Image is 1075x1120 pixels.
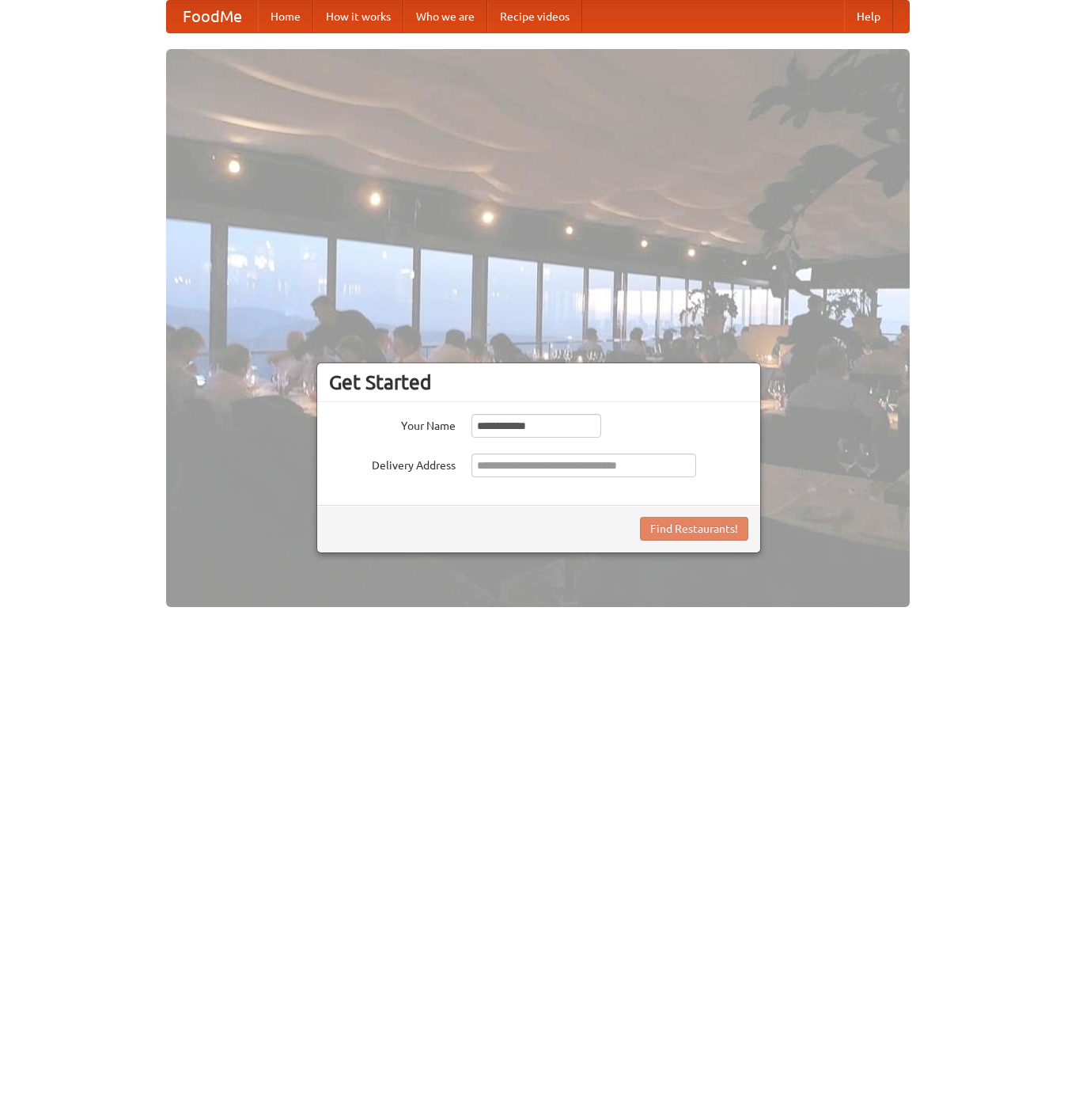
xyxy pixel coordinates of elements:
[403,1,487,32] a: Who we are
[329,454,456,473] label: Delivery Address
[844,1,893,32] a: Help
[329,414,456,434] label: Your Name
[167,1,258,32] a: FoodMe
[640,517,748,541] button: Find Restaurants!
[329,370,748,394] h3: Get Started
[313,1,403,32] a: How it works
[258,1,313,32] a: Home
[487,1,582,32] a: Recipe videos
